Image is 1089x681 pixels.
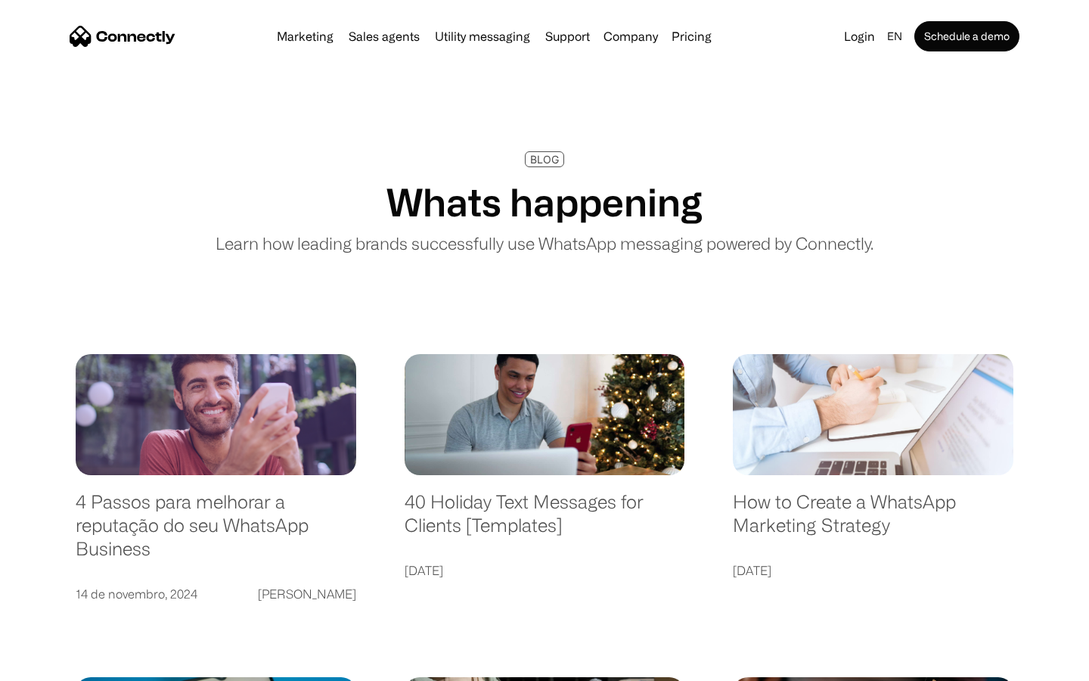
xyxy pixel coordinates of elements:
div: Company [603,26,658,47]
div: BLOG [530,154,559,165]
a: Login [838,26,881,47]
a: 4 Passos para melhorar a reputação do seu WhatsApp Business [76,490,356,575]
p: Learn how leading brands successfully use WhatsApp messaging powered by Connectly. [216,231,873,256]
a: Support [539,30,596,42]
a: Sales agents [343,30,426,42]
div: Company [599,26,662,47]
div: [PERSON_NAME] [258,583,356,605]
div: 14 de novembro, 2024 [76,583,197,605]
div: en [881,26,911,47]
a: Schedule a demo [914,21,1019,51]
aside: Language selected: English [15,655,91,676]
a: Utility messaging [429,30,536,42]
div: en [887,26,902,47]
a: Marketing [271,30,340,42]
h1: Whats happening [386,179,703,225]
a: home [70,25,175,48]
a: How to Create a WhatsApp Marketing Strategy [733,490,1013,552]
div: [DATE] [405,560,443,581]
div: [DATE] [733,560,771,581]
ul: Language list [30,655,91,676]
a: 40 Holiday Text Messages for Clients [Templates] [405,490,685,552]
a: Pricing [665,30,718,42]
